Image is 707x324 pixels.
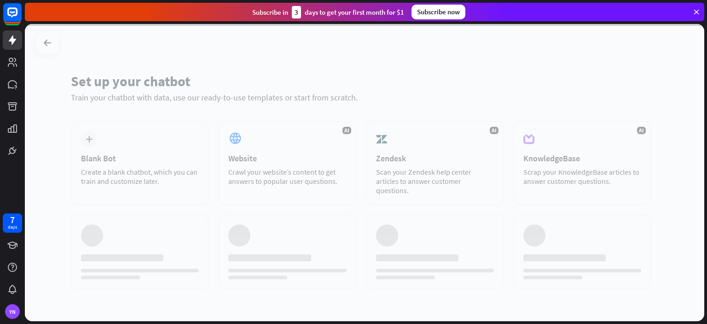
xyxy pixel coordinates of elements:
[252,6,404,18] div: Subscribe in days to get your first month for $1
[411,5,465,19] div: Subscribe now
[3,213,22,233] a: 7 days
[8,224,17,230] div: days
[5,304,20,319] div: YN
[10,216,15,224] div: 7
[292,6,301,18] div: 3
